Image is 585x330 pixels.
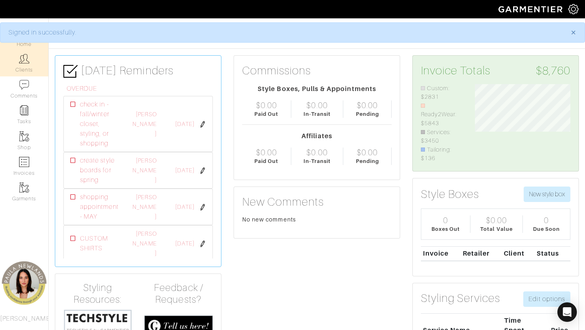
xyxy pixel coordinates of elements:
[536,64,570,78] span: $8,760
[242,195,392,209] h3: New Comments
[9,28,559,37] div: Signed in successfully.
[356,110,379,118] div: Pending
[80,156,120,185] span: create style boards for spring
[19,131,29,141] img: garments-icon-b7da505a4dc4fd61783c78ac3ca0ef83fa9d6f193b1c9dc38574b1d14d53ca28.png
[199,167,206,174] img: pen-cf24a1663064a2ec1b9c1bd2387e9de7a2fa800b781884d57f21acf72779bad2.png
[19,80,29,90] img: comment-icon-a0a6a9ef722e966f86d9cbdc48e553b5cf19dbc54f86b18d962a5391bc8f6eb6.png
[254,110,278,118] div: Paid Out
[19,182,29,193] img: garments-icon-b7da505a4dc4fd61783c78ac3ca0ef83fa9d6f193b1c9dc38574b1d14d53ca28.png
[254,157,278,165] div: Paid Out
[544,215,549,225] div: 0
[461,247,502,261] th: Retailer
[19,157,29,167] img: orders-icon-0abe47150d42831381b5fb84f609e132dff9fe21cb692f30cb5eec754e2cba89.png
[533,225,560,233] div: Due Soon
[421,247,461,261] th: Invoice
[175,239,195,248] span: [DATE]
[63,64,213,78] h3: [DATE] Reminders
[502,247,535,261] th: Client
[421,84,463,102] li: Custom: $2831
[535,247,570,261] th: Status
[19,54,29,64] img: clients-icon-6bae9207a08558b7cb47a8932f037763ab4055f8c8b6bfacd5dc20c3e0201464.png
[175,166,195,175] span: [DATE]
[256,100,277,110] div: $0.00
[144,282,213,306] h4: Feedback / Requests?
[557,302,577,322] div: Open Intercom Messenger
[199,204,206,211] img: pen-cf24a1663064a2ec1b9c1bd2387e9de7a2fa800b781884d57f21acf72779bad2.png
[242,64,311,78] h3: Commissions
[80,192,120,221] span: shopping appointment - MAY
[175,203,195,212] span: [DATE]
[421,291,500,305] h3: Styling Services
[356,157,379,165] div: Pending
[132,230,156,256] a: [PERSON_NAME]
[63,282,132,306] h4: Styling Resources:
[199,241,206,247] img: pen-cf24a1663064a2ec1b9c1bd2387e9de7a2fa800b781884d57f21acf72779bad2.png
[494,2,568,16] img: garmentier-logo-header-white-b43fb05a5012e4ada735d5af1a66efaba907eab6374d6393d1fbf88cb4ef424d.png
[480,225,513,233] div: Total Value
[524,187,570,202] button: New style box
[306,100,327,110] div: $0.00
[443,215,448,225] div: 0
[421,187,479,201] h3: Style Boxes
[486,215,507,225] div: $0.00
[256,148,277,157] div: $0.00
[80,234,120,253] span: CUSTOM SHIRTS
[421,128,463,145] li: Services: $3450
[303,157,331,165] div: In-Transit
[80,100,120,148] span: check in - fall/winter closet, styling, or shopping
[63,64,78,78] img: check-box-icon-36a4915ff3ba2bd8f6e4f29bc755bb66becd62c870f447fc0dd1365fcfddab58.png
[570,27,576,38] span: ×
[421,64,570,78] h3: Invoice Totals
[175,120,195,129] span: [DATE]
[242,84,392,94] div: Style Boxes, Pulls & Appointments
[303,110,331,118] div: In-Transit
[421,102,463,128] li: Ready2Wear: $5843
[357,148,378,157] div: $0.00
[199,121,206,128] img: pen-cf24a1663064a2ec1b9c1bd2387e9de7a2fa800b781884d57f21acf72779bad2.png
[523,291,570,307] a: Edit options
[357,100,378,110] div: $0.00
[132,194,156,220] a: [PERSON_NAME]
[242,215,392,224] div: No new comments
[19,105,29,115] img: reminder-icon-8004d30b9f0a5d33ae49ab947aed9ed385cf756f9e5892f1edd6e32f2345188e.png
[242,131,392,141] div: Affiliates
[431,225,460,233] div: Boxes Out
[132,157,156,183] a: [PERSON_NAME]
[421,145,463,163] li: Tailoring: $136
[306,148,327,157] div: $0.00
[67,85,213,93] h6: OVERDUE
[568,4,578,14] img: gear-icon-white-bd11855cb880d31180b6d7d6211b90ccbf57a29d726f0c71d8c61bd08dd39cc2.png
[132,111,156,137] a: [PERSON_NAME]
